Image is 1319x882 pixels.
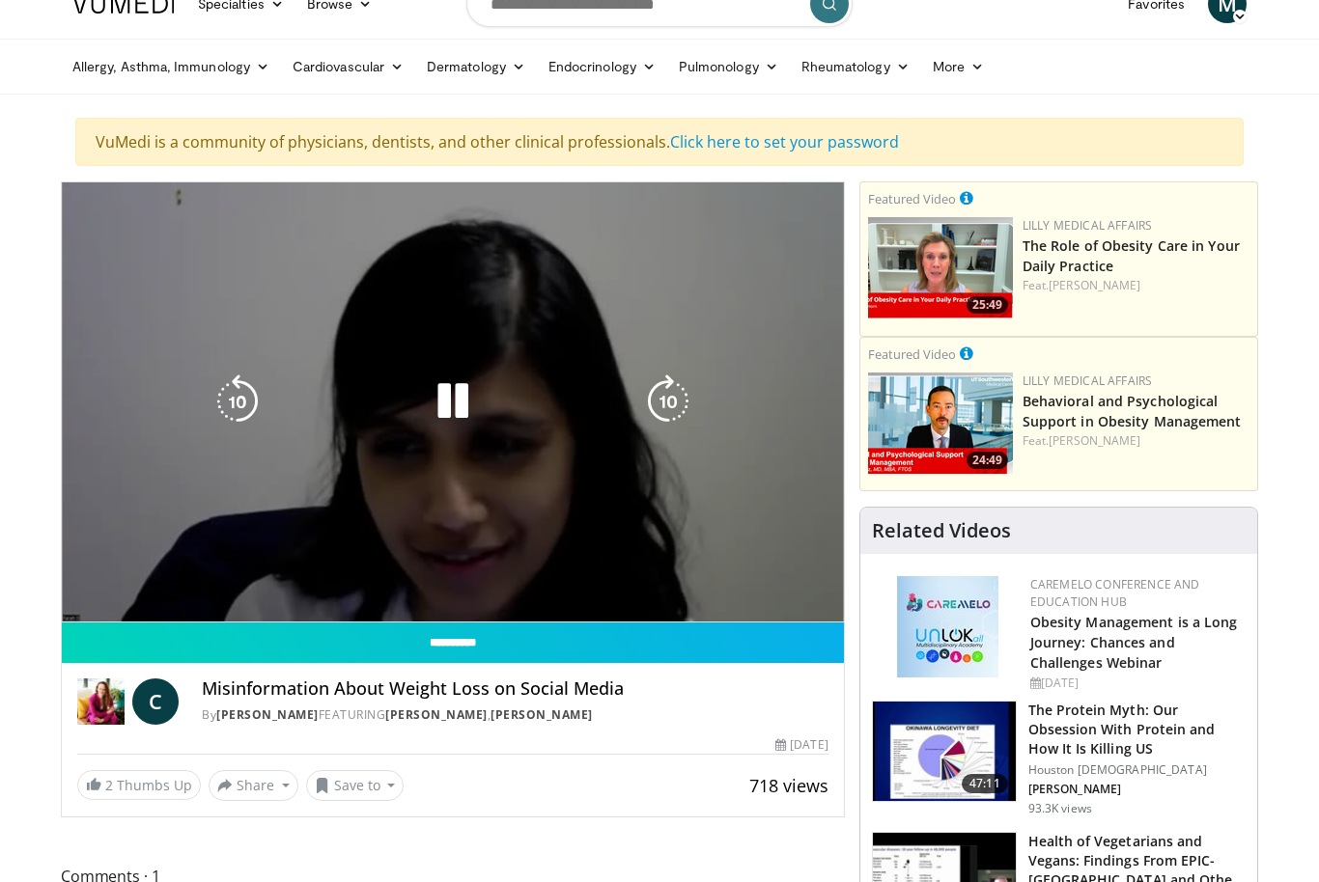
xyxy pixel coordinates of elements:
video-js: Video Player [62,182,844,622]
h4: Misinformation About Weight Loss on Social Media [202,678,828,700]
div: [DATE] [775,736,828,754]
div: By FEATURING , [202,706,828,724]
a: Pulmonology [667,47,790,86]
div: [DATE] [1030,675,1242,692]
img: b7b8b05e-5021-418b-a89a-60a270e7cf82.150x105_q85_crop-smart_upscale.jpg [873,702,1016,802]
a: Lilly Medical Affairs [1023,217,1153,234]
a: More [921,47,996,86]
small: Featured Video [868,190,956,207]
a: 2 Thumbs Up [77,770,201,800]
a: Behavioral and Psychological Support in Obesity Management [1023,392,1242,430]
div: Feat. [1023,277,1249,294]
img: Dr. Carolynn Francavilla [77,678,125,725]
a: Click here to set your password [670,131,899,152]
a: 25:49 [868,217,1013,318]
h3: The Protein Myth: Our Obsession With Protein and How It Is Killing US [1028,701,1246,758]
div: Feat. [1023,432,1249,450]
a: Dermatology [415,47,537,86]
small: Featured Video [868,345,956,363]
p: [PERSON_NAME] [1028,782,1246,797]
span: 2 [105,776,113,794]
a: [PERSON_NAME] [1049,432,1140,449]
button: Save to [306,770,405,801]
img: 45df64a9-a6de-482c-8a90-ada250f7980c.png.150x105_q85_autocrop_double_scale_upscale_version-0.2.jpg [897,576,998,677]
a: Endocrinology [537,47,667,86]
a: [PERSON_NAME] [491,706,593,723]
span: 47:11 [962,774,1008,793]
h4: Related Videos [872,519,1011,542]
p: Houston [DEMOGRAPHIC_DATA] [1028,762,1246,778]
div: VuMedi is a community of physicians, dentists, and other clinical professionals. [75,118,1244,166]
span: 718 views [749,774,828,797]
a: 47:11 The Protein Myth: Our Obsession With Protein and How It Is Killing US Houston [DEMOGRAPHIC_... [872,701,1246,816]
a: [PERSON_NAME] [1049,277,1140,293]
a: Cardiovascular [281,47,415,86]
a: The Role of Obesity Care in Your Daily Practice [1023,236,1240,275]
a: Obesity Management is a Long Journey: Chances and Challenges Webinar [1030,613,1238,672]
a: CaReMeLO Conference and Education Hub [1030,576,1200,610]
a: [PERSON_NAME] [216,706,319,723]
p: 93.3K views [1028,801,1092,816]
span: 24:49 [967,452,1008,469]
a: Allergy, Asthma, Immunology [61,47,281,86]
img: ba3304f6-7838-4e41-9c0f-2e31ebde6754.png.150x105_q85_crop-smart_upscale.png [868,372,1013,474]
a: Lilly Medical Affairs [1023,372,1153,389]
a: Rheumatology [790,47,921,86]
img: e1208b6b-349f-4914-9dd7-f97803bdbf1d.png.150x105_q85_crop-smart_upscale.png [868,217,1013,318]
a: C [132,678,179,725]
a: [PERSON_NAME] [385,706,488,723]
a: 24:49 [868,372,1013,474]
span: 25:49 [967,296,1008,314]
button: Share [209,770,298,801]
